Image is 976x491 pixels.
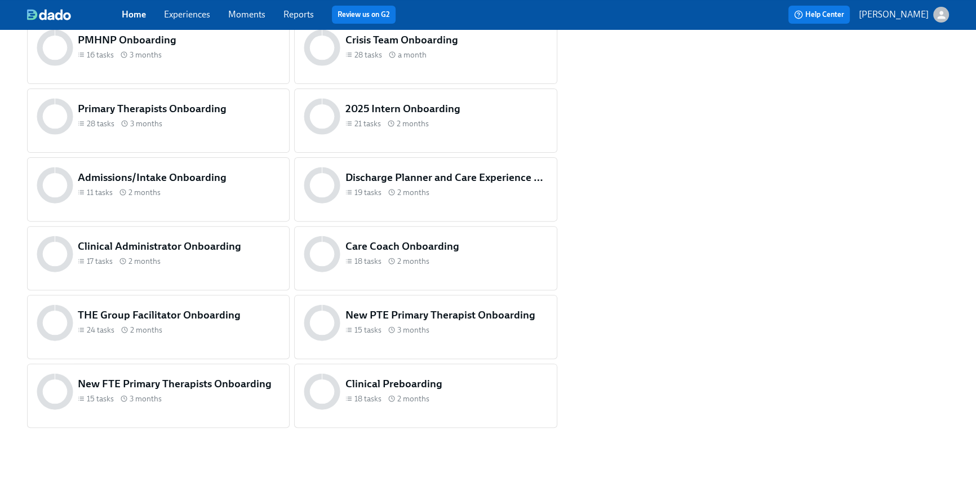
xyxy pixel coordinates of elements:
h5: Crisis Team Onboarding [345,33,548,47]
h5: Admissions/Intake Onboarding [78,170,280,185]
h5: THE Group Facilitator Onboarding [78,308,280,322]
h5: Clinical Administrator Onboarding [78,239,280,254]
span: 17 tasks [87,256,113,267]
a: Review us on G2 [338,9,390,20]
span: Help Center [794,9,844,20]
span: 2 months [397,393,429,404]
a: Discharge Planner and Care Experience Compliance Onboarding19 tasks 2 months [294,157,557,222]
a: THE Group Facilitator Onboarding24 tasks 2 months [27,295,290,359]
span: 2 months [397,118,429,129]
a: Primary Therapists Onboarding28 tasks 3 months [27,89,290,153]
h5: 2025 Intern Onboarding [345,101,548,116]
span: 15 tasks [87,393,114,404]
a: Clinical Administrator Onboarding17 tasks 2 months [27,226,290,290]
span: 24 tasks [87,325,114,335]
a: Moments [228,9,265,20]
button: [PERSON_NAME] [859,7,949,23]
h5: PMHNP Onboarding [78,33,280,47]
button: Review us on G2 [332,6,396,24]
a: PMHNP Onboarding16 tasks 3 months [27,20,290,84]
h5: New FTE Primary Therapists Onboarding [78,377,280,391]
span: 16 tasks [87,50,114,60]
a: 2025 Intern Onboarding21 tasks 2 months [294,89,557,153]
span: 28 tasks [354,50,382,60]
a: New FTE Primary Therapists Onboarding15 tasks 3 months [27,364,290,428]
span: 19 tasks [354,187,381,198]
span: 15 tasks [354,325,381,335]
p: [PERSON_NAME] [859,8,929,21]
span: 2 months [128,187,161,198]
img: dado [27,9,71,20]
span: 18 tasks [354,393,381,404]
a: Admissions/Intake Onboarding11 tasks 2 months [27,157,290,222]
a: Experiences [164,9,210,20]
a: dado [27,9,122,20]
span: 28 tasks [87,118,114,129]
button: Help Center [788,6,850,24]
h5: New PTE Primary Therapist Onboarding [345,308,548,322]
a: Home [122,9,146,20]
a: New PTE Primary Therapist Onboarding15 tasks 3 months [294,295,557,359]
h5: Care Coach Onboarding [345,239,548,254]
a: Crisis Team Onboarding28 tasks a month [294,20,557,84]
h5: Discharge Planner and Care Experience Compliance Onboarding [345,170,548,185]
span: 21 tasks [354,118,381,129]
span: 3 months [397,325,429,335]
span: 2 months [397,256,429,267]
span: 3 months [130,393,162,404]
h5: Primary Therapists Onboarding [78,101,280,116]
a: Clinical Preboarding18 tasks 2 months [294,364,557,428]
span: 18 tasks [354,256,381,267]
span: 2 months [130,325,162,335]
h5: Clinical Preboarding [345,377,548,391]
span: 2 months [397,187,429,198]
span: a month [398,50,427,60]
span: 2 months [128,256,161,267]
span: 11 tasks [87,187,113,198]
a: Care Coach Onboarding18 tasks 2 months [294,226,557,290]
a: Reports [283,9,314,20]
span: 3 months [130,118,162,129]
span: 3 months [130,50,162,60]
